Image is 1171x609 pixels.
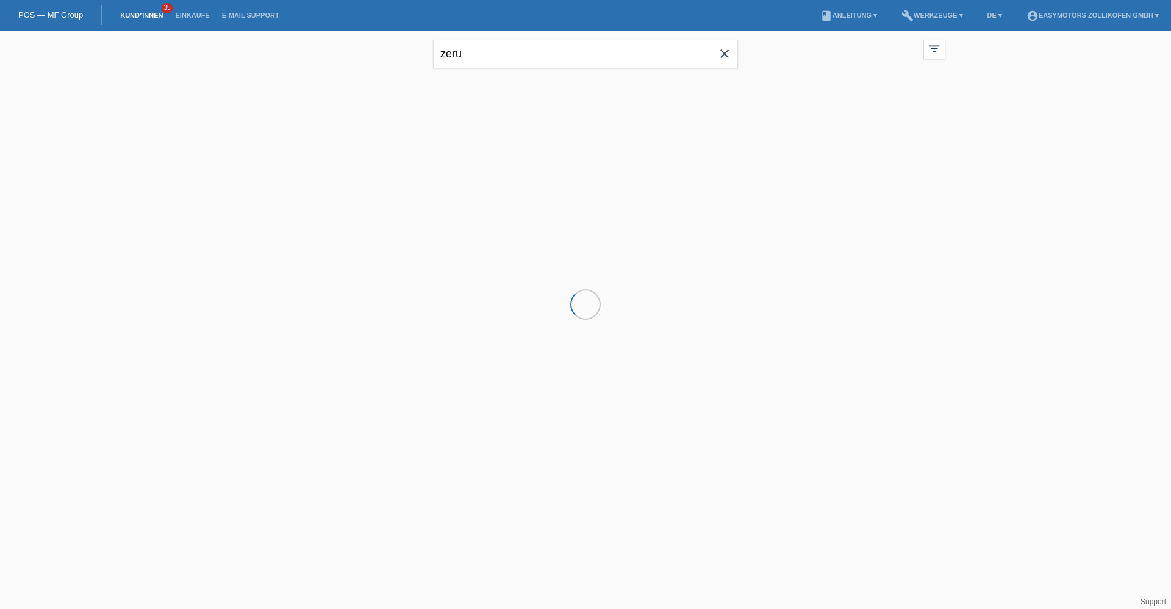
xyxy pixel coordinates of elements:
[216,12,285,19] a: E-Mail Support
[433,40,738,68] input: Suche...
[169,12,215,19] a: Einkäufe
[18,10,83,20] a: POS — MF Group
[717,46,732,61] i: close
[820,10,833,22] i: book
[1141,597,1166,606] a: Support
[1020,12,1165,19] a: account_circleEasymotors Zollikofen GmbH ▾
[901,10,914,22] i: build
[114,12,169,19] a: Kund*innen
[895,12,969,19] a: buildWerkzeuge ▾
[162,3,173,13] span: 35
[814,12,883,19] a: bookAnleitung ▾
[981,12,1008,19] a: DE ▾
[1026,10,1039,22] i: account_circle
[928,42,941,56] i: filter_list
